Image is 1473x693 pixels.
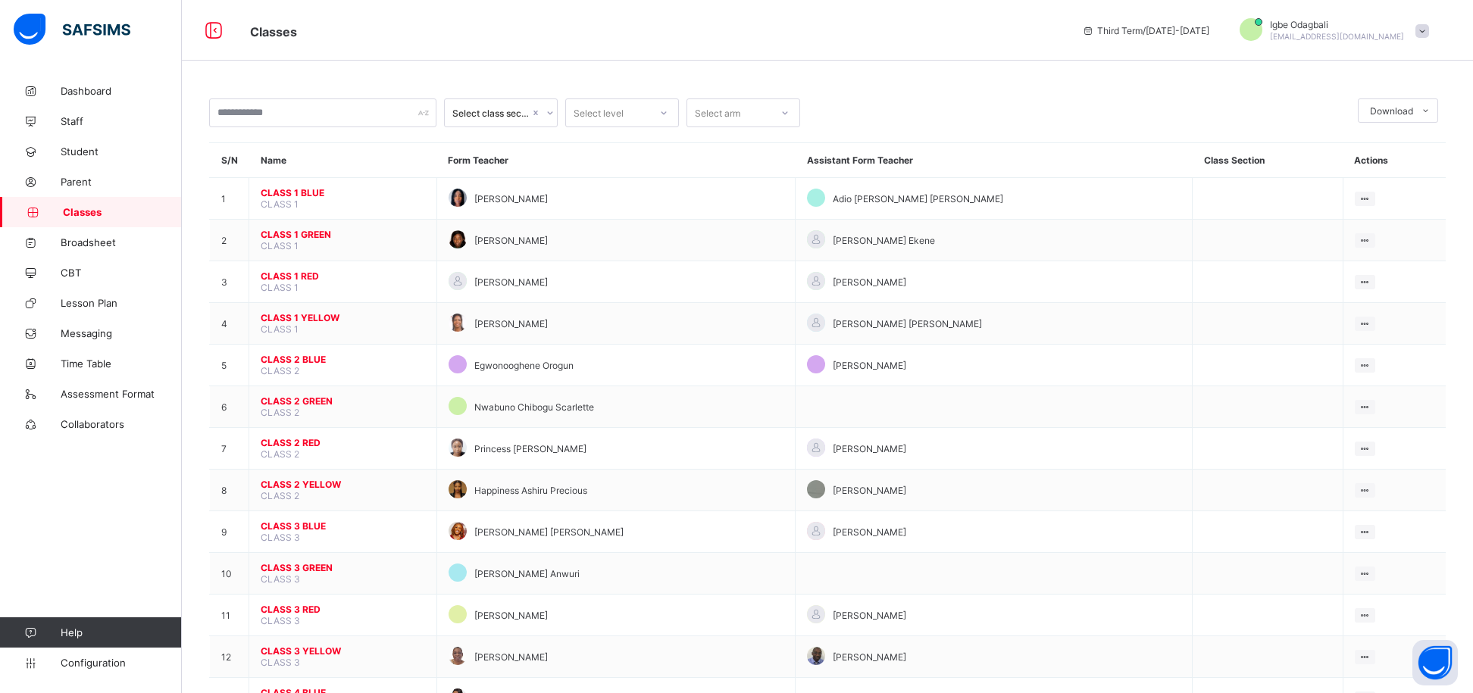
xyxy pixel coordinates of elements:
span: Student [61,145,182,158]
span: Princess [PERSON_NAME] [474,443,586,454]
span: [PERSON_NAME] [474,610,548,621]
span: Dashboard [61,85,182,97]
div: IgbeOdagbali [1224,18,1437,43]
td: 1 [210,178,249,220]
td: 4 [210,303,249,345]
span: [PERSON_NAME] [PERSON_NAME] [474,526,624,538]
td: 3 [210,261,249,303]
span: Happiness Ashiru Precious [474,485,587,496]
span: CLASS 1 BLUE [261,187,425,198]
span: CLASS 3 RED [261,604,425,615]
span: [PERSON_NAME] [474,235,548,246]
span: CLASS 2 [261,365,299,376]
span: [EMAIL_ADDRESS][DOMAIN_NAME] [1270,32,1404,41]
span: [PERSON_NAME] [833,485,906,496]
span: Download [1370,105,1413,117]
span: Broadsheet [61,236,182,248]
span: CLASS 2 GREEN [261,395,425,407]
span: CLASS 3 [261,615,300,626]
span: CLASS 2 [261,407,299,418]
span: CLASS 1 [261,323,299,335]
span: Igbe Odagbali [1270,19,1404,30]
div: Select class section [452,108,530,119]
div: Select arm [695,98,740,127]
span: CLASS 3 BLUE [261,520,425,532]
td: 7 [210,428,249,470]
span: CLASS 1 [261,198,299,210]
td: 11 [210,595,249,636]
td: 10 [210,553,249,595]
span: CLASS 1 GREEN [261,229,425,240]
div: Select level [574,98,624,127]
span: Configuration [61,657,181,669]
span: [PERSON_NAME] Ekene [833,235,935,246]
img: safsims [14,14,130,45]
span: Time Table [61,357,182,370]
span: [PERSON_NAME] [833,360,906,371]
span: CLASS 1 [261,282,299,293]
span: Parent [61,176,182,188]
span: [PERSON_NAME] [474,318,548,329]
span: [PERSON_NAME] [833,610,906,621]
span: Help [61,626,181,638]
span: CLASS 2 BLUE [261,354,425,365]
span: CLASS 3 [261,532,300,543]
span: [PERSON_NAME] [474,276,548,288]
span: CLASS 1 YELLOW [261,312,425,323]
span: Messaging [61,327,182,339]
span: [PERSON_NAME] [833,443,906,454]
th: Name [249,143,437,178]
span: [PERSON_NAME] [474,193,548,204]
span: session/term information [1082,25,1209,36]
span: CLASS 2 [261,448,299,460]
button: Open asap [1412,640,1458,685]
span: CLASS 1 [261,240,299,251]
td: 9 [210,511,249,553]
td: 2 [210,220,249,261]
span: [PERSON_NAME] [474,651,548,663]
span: CLASS 1 RED [261,270,425,282]
th: Assistant Form Teacher [796,143,1193,178]
span: CBT [61,267,182,279]
span: [PERSON_NAME] [833,526,906,538]
span: [PERSON_NAME] [PERSON_NAME] [833,318,982,329]
td: 5 [210,345,249,386]
span: Classes [63,206,182,218]
span: CLASS 3 [261,657,300,668]
span: Classes [250,24,297,39]
th: Class Section [1193,143,1343,178]
th: Form Teacher [436,143,795,178]
span: CLASS 2 [261,490,299,501]
span: Adio [PERSON_NAME] [PERSON_NAME] [833,193,1003,204]
span: [PERSON_NAME] Anwuri [474,568,580,579]
span: [PERSON_NAME] [833,276,906,288]
span: Lesson Plan [61,297,182,309]
td: 8 [210,470,249,511]
span: [PERSON_NAME] [833,651,906,663]
span: Nwabuno Chibogu Scarlette [474,401,594,413]
th: Actions [1343,143,1446,178]
span: Egwonooghene Orogun [474,360,574,371]
span: CLASS 3 YELLOW [261,645,425,657]
span: CLASS 3 [261,573,300,585]
span: CLASS 2 YELLOW [261,479,425,490]
td: 12 [210,636,249,678]
td: 6 [210,386,249,428]
span: CLASS 3 GREEN [261,562,425,573]
span: CLASS 2 RED [261,437,425,448]
span: Collaborators [61,418,182,430]
th: S/N [210,143,249,178]
span: Staff [61,115,182,127]
span: Assessment Format [61,388,182,400]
